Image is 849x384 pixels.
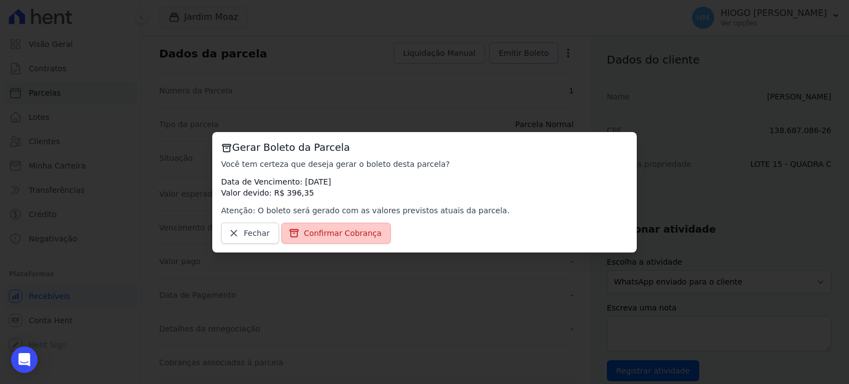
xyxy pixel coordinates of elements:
[221,159,628,170] p: Você tem certeza que deseja gerar o boleto desta parcela?
[304,228,382,239] span: Confirmar Cobrança
[11,346,38,373] div: Open Intercom Messenger
[221,205,628,216] p: Atenção: O boleto será gerado com as valores previstos atuais da parcela.
[221,141,628,154] h3: Gerar Boleto da Parcela
[221,176,628,198] p: Data de Vencimento: [DATE] Valor devido: R$ 396,35
[221,223,279,244] a: Fechar
[281,223,391,244] a: Confirmar Cobrança
[244,228,270,239] span: Fechar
